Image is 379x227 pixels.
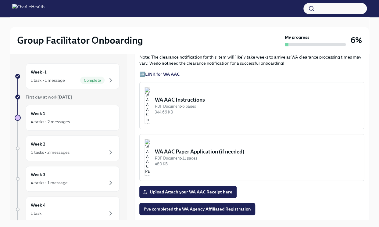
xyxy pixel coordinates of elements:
[139,82,364,129] button: WA AAC InstructionsPDF Document•6 pages344.66 KB
[31,210,41,216] div: 1 task
[12,4,45,13] img: CharlieHealth
[145,87,150,124] img: WA AAC Instructions
[155,109,359,115] div: 344.66 KB
[26,94,72,100] span: First day at work
[15,105,120,131] a: Week 14 tasks • 2 messages
[31,69,47,75] h6: Week -1
[144,206,251,212] span: I've completed the WA Agency Affiliated Registration
[139,54,364,66] p: Note: The clearance notification for this item will likely take weeks to arrive as WA clearance p...
[139,186,237,198] label: Upload Attach your WA AAC Receipt here
[155,96,359,103] div: WA AAC Instructions
[31,119,70,125] div: 4 tasks • 2 messages
[145,71,180,77] a: LINK for WA AAC
[15,135,120,161] a: Week 25 tasks • 2 messages
[80,78,105,83] span: Complete
[139,134,364,181] button: WA AAC Paper Application (if needed)PDF Document•11 pages480 KB
[155,155,359,161] div: PDF Document • 11 pages
[31,149,70,155] div: 5 tasks • 2 messages
[15,196,120,222] a: Week 41 task
[155,148,359,155] div: WA AAC Paper Application (if needed)
[139,71,364,77] p: ➡️
[139,203,255,215] button: I've completed the WA Agency Affiliated Registration
[31,110,45,117] h6: Week 1
[144,189,232,195] span: Upload Attach your WA AAC Receipt here
[351,35,362,46] h3: 6%
[156,60,169,66] strong: do not
[31,171,45,178] h6: Week 3
[15,166,120,192] a: Week 34 tasks • 1 message
[145,139,150,176] img: WA AAC Paper Application (if needed)
[15,63,120,89] a: Week -11 task • 1 messageComplete
[31,180,68,186] div: 4 tasks • 1 message
[57,94,72,100] strong: [DATE]
[15,94,120,100] a: First day at work[DATE]
[155,103,359,109] div: PDF Document • 6 pages
[31,202,46,208] h6: Week 4
[31,77,65,83] div: 1 task • 1 message
[155,161,359,167] div: 480 KB
[17,34,143,46] h2: Group Facilitator Onboarding
[285,34,309,40] strong: My progress
[31,141,45,147] h6: Week 2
